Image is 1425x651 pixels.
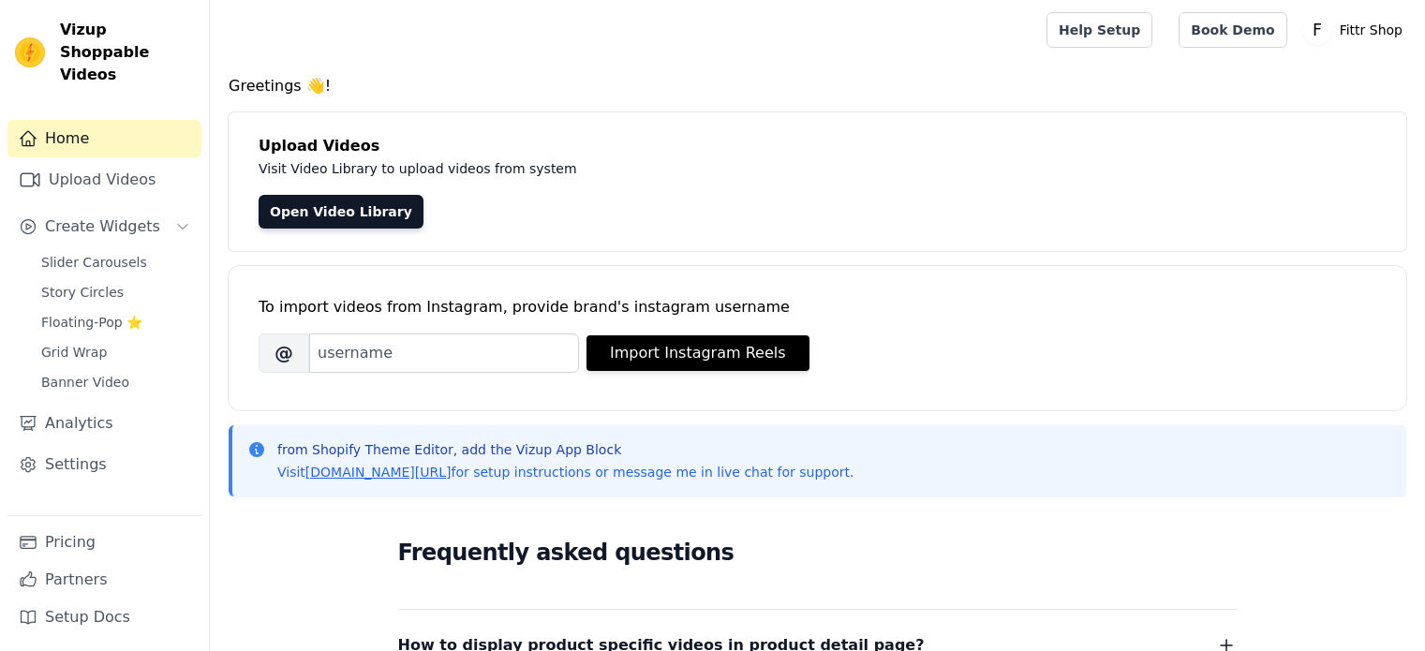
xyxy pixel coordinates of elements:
button: F Fittr Shop [1302,13,1410,47]
p: Visit for setup instructions or message me in live chat for support. [277,463,854,481]
span: @ [259,333,309,373]
a: Slider Carousels [30,249,201,275]
a: Help Setup [1046,12,1152,48]
text: F [1313,21,1322,39]
a: Settings [7,446,201,483]
a: Grid Wrap [30,339,201,365]
a: Analytics [7,405,201,442]
img: Vizup [15,37,45,67]
a: Home [7,120,201,157]
button: Import Instagram Reels [586,335,809,371]
h4: Upload Videos [259,135,1376,157]
p: Visit Video Library to upload videos from system [259,157,1098,180]
h2: Frequently asked questions [398,534,1238,571]
h4: Greetings 👋! [229,75,1406,97]
a: Pricing [7,524,201,561]
a: Partners [7,561,201,599]
span: Create Widgets [45,215,160,238]
span: Floating-Pop ⭐ [41,313,142,332]
a: Upload Videos [7,161,201,199]
span: Banner Video [41,373,129,392]
a: Banner Video [30,369,201,395]
a: [DOMAIN_NAME][URL] [305,465,452,480]
a: Open Video Library [259,195,423,229]
div: To import videos from Instagram, provide brand's instagram username [259,296,1376,318]
a: Story Circles [30,279,201,305]
a: Setup Docs [7,599,201,636]
span: Vizup Shoppable Videos [60,19,194,86]
input: username [309,333,579,373]
span: Grid Wrap [41,343,107,362]
p: from Shopify Theme Editor, add the Vizup App Block [277,440,854,459]
a: Floating-Pop ⭐ [30,309,201,335]
a: Book Demo [1179,12,1286,48]
span: Slider Carousels [41,253,147,272]
button: Create Widgets [7,208,201,245]
span: Story Circles [41,283,124,302]
p: Fittr Shop [1332,13,1410,47]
